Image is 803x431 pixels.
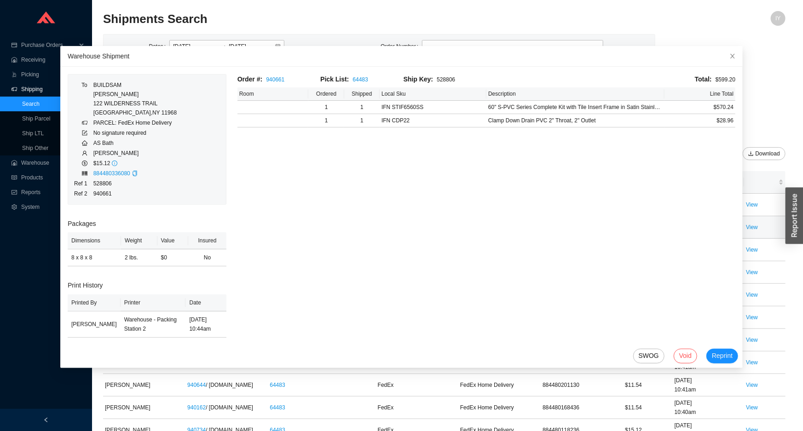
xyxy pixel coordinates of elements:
[103,11,615,27] h2: Shipments Search
[746,314,758,321] a: View
[22,145,48,151] a: Ship Other
[68,249,121,266] td: 8 x 8 x 8
[220,43,227,50] span: swap-right
[187,382,206,388] a: 940644
[93,148,177,158] td: [PERSON_NAME]
[68,311,121,338] td: [PERSON_NAME]
[695,75,712,83] span: Total:
[21,170,76,185] span: Products
[21,52,76,67] span: Receiving
[187,403,266,412] div: / [DOMAIN_NAME]
[112,161,117,166] span: info-circle
[74,80,93,118] td: To
[11,175,17,180] span: read
[746,247,758,253] a: View
[404,74,486,85] div: 528806
[270,404,285,411] a: 64483
[352,76,368,83] a: 64483
[673,374,714,397] td: [DATE] 10:41am
[149,40,170,53] label: Dates
[82,150,87,156] span: user
[541,397,623,419] td: 884480168436
[664,114,735,127] td: $28.96
[68,232,121,249] th: Dimensions
[237,75,262,83] span: Order #:
[706,349,738,363] button: Reprint
[121,249,157,266] td: 2 lbs.
[187,404,206,411] a: 940162
[712,351,733,361] span: Reprint
[68,294,121,311] th: Printed By
[21,185,76,200] span: Reports
[744,171,786,194] th: undefined sortable
[743,147,786,160] button: downloadDownload
[82,171,87,176] span: barcode
[121,232,157,249] th: Weight
[132,171,138,176] span: copy
[74,189,93,199] td: Ref 2
[82,140,87,146] span: home
[775,11,780,26] span: IY
[458,374,541,397] td: FedEx Home Delivery
[68,51,735,61] div: Warehouse Shipment
[187,380,266,390] div: / [DOMAIN_NAME]
[93,170,130,177] a: 884480336080
[188,249,226,266] td: No
[623,397,673,419] td: $11.54
[93,80,177,117] div: BUILDSAM [PERSON_NAME] 122 WILDERNESS TRAIL [GEOGRAPHIC_DATA] , NY 11968
[320,75,349,83] span: Pick List:
[173,42,219,51] input: From
[270,382,285,388] a: 64483
[664,101,735,114] td: $570.24
[746,292,758,298] a: View
[21,38,76,52] span: Purchase Orders
[756,149,780,158] span: Download
[344,101,380,114] td: 1
[68,280,226,291] h3: Print History
[185,294,226,311] th: Date
[22,115,50,122] a: Ship Parcel
[486,87,664,101] th: Description
[344,114,380,127] td: 1
[380,101,486,114] td: IFN STIF6560SS
[93,178,177,189] td: 528806
[722,46,743,66] button: Close
[674,349,697,363] button: Void
[68,218,226,229] h3: Packages
[157,249,188,266] td: $0
[82,130,87,136] span: form
[381,40,422,53] label: Order Number
[229,42,274,51] input: To
[488,103,663,112] div: 60" S-PVC Series Complete Kit with Tile Insert Frame in Satin Stainless
[748,151,754,157] span: download
[380,87,486,101] th: Local Sku
[22,130,44,137] a: Ship LTL
[11,204,17,210] span: setting
[638,351,659,361] span: SWOG
[43,417,49,423] span: left
[673,397,714,419] td: [DATE] 10:40am
[376,374,458,397] td: FedEx
[220,43,227,50] span: to
[82,161,87,166] span: dollar
[237,87,309,101] th: Room
[308,114,344,127] td: 1
[746,269,758,276] a: View
[376,397,458,419] td: FedEx
[486,74,735,85] div: $599.20
[185,311,226,338] td: [DATE] 10:44am
[157,232,188,249] th: Value
[746,201,758,208] a: View
[623,374,673,397] td: $11.54
[679,351,692,361] span: Void
[93,118,177,128] td: PARCEL: FedEx Home Delivery
[746,382,758,388] a: View
[132,169,138,178] div: Copy
[746,404,758,411] a: View
[22,101,40,107] a: Search
[266,76,284,83] a: 940661
[74,178,93,189] td: Ref 1
[458,397,541,419] td: FedEx Home Delivery
[541,374,623,397] td: 884480201130
[344,87,380,101] th: Shipped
